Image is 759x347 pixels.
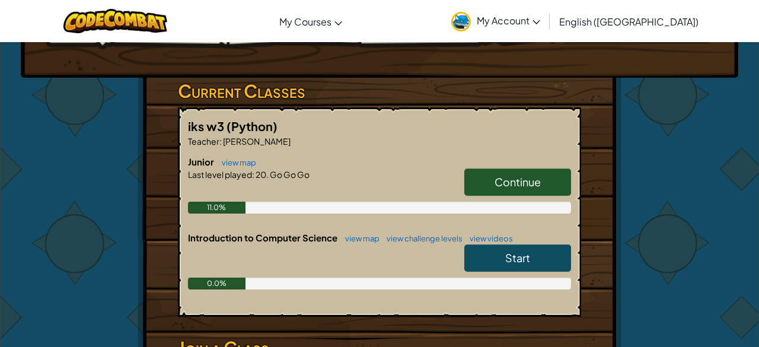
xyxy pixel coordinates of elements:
[269,169,310,180] span: Go Go Go
[505,251,530,265] span: Start
[279,15,331,28] span: My Courses
[339,234,379,243] a: view map
[553,5,704,37] a: English ([GEOGRAPHIC_DATA])
[178,78,581,104] h3: Current Classes
[63,9,167,33] img: CodeCombat logo
[559,15,699,28] span: English ([GEOGRAPHIC_DATA])
[188,202,245,214] div: 11.0%
[254,169,269,180] span: 20.
[219,136,222,147] span: :
[477,14,540,27] span: My Account
[381,234,463,243] a: view challenge levels
[188,136,219,147] span: Teacher
[188,278,245,289] div: 0.0%
[188,169,252,180] span: Last level played
[188,119,227,133] span: iks w3
[273,5,348,37] a: My Courses
[252,169,254,180] span: :
[495,175,541,189] span: Continue
[216,158,256,167] a: view map
[188,232,339,243] span: Introduction to Computer Science
[188,156,216,167] span: Junior
[227,119,278,133] span: (Python)
[222,136,291,147] span: [PERSON_NAME]
[451,12,471,31] img: avatar
[464,234,513,243] a: view videos
[445,2,546,40] a: My Account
